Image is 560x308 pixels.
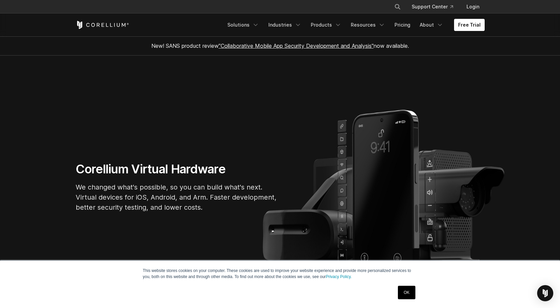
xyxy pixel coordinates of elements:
a: Support Center [406,1,458,13]
a: Resources [347,19,389,31]
a: Industries [264,19,305,31]
a: Corellium Home [76,21,129,29]
h1: Corellium Virtual Hardware [76,162,277,177]
a: Privacy Policy. [326,274,352,279]
a: About [416,19,447,31]
span: New! SANS product review now available. [151,42,409,49]
a: Solutions [223,19,263,31]
p: This website stores cookies on your computer. These cookies are used to improve your website expe... [143,268,417,280]
button: Search [391,1,404,13]
p: We changed what's possible, so you can build what's next. Virtual devices for iOS, Android, and A... [76,182,277,212]
a: Login [461,1,485,13]
a: Pricing [390,19,414,31]
a: Free Trial [454,19,485,31]
div: Navigation Menu [386,1,485,13]
div: Open Intercom Messenger [537,285,553,301]
div: Navigation Menu [223,19,485,31]
a: Products [307,19,345,31]
a: OK [398,286,415,299]
a: "Collaborative Mobile App Security Development and Analysis" [219,42,374,49]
